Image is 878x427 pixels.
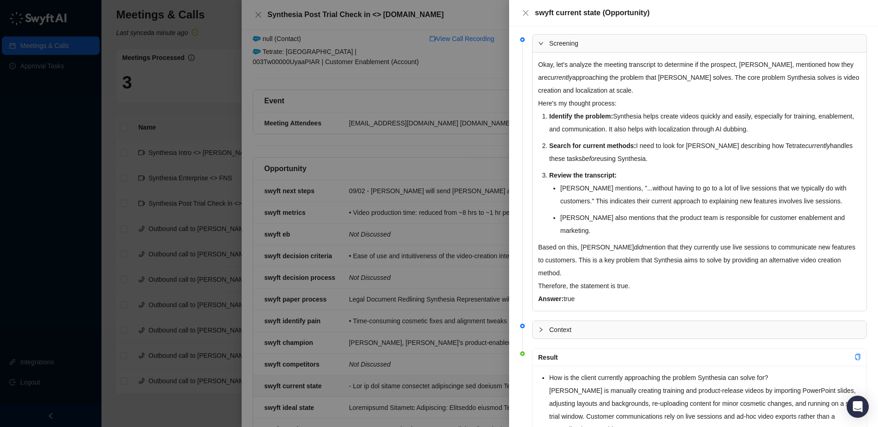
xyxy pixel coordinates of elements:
[533,35,866,52] div: Screening
[547,74,572,81] em: currently
[549,325,861,335] span: Context
[805,142,830,149] em: currently
[854,354,861,360] span: copy
[549,172,617,179] strong: Review the transcript:
[538,97,861,110] p: Here's my thought process:
[549,113,613,120] strong: Identify the problem:
[535,7,867,18] div: swyft current state (Opportunity)
[520,7,531,18] button: Close
[538,292,861,305] p: true
[582,155,600,162] em: before
[522,9,529,17] span: close
[538,58,861,97] p: Okay, let's analyze the meeting transcript to determine if the prospect, [PERSON_NAME], mentioned...
[560,211,861,237] li: [PERSON_NAME] also mentions that the product team is responsible for customer enablement and mark...
[538,279,861,292] p: Therefore, the statement is true.
[533,321,866,338] div: Context
[634,243,643,251] em: did
[847,396,869,418] div: Open Intercom Messenger
[560,182,861,208] li: [PERSON_NAME] mentions, "...without having to go to a lot of live sessions that we typically do w...
[549,142,636,149] strong: Search for current methods:
[538,352,854,362] div: Result
[538,41,544,46] span: expanded
[549,110,861,136] li: Synthesia helps create videos quickly and easily, especially for training, enablement, and commun...
[538,295,564,302] strong: Answer:
[538,241,861,279] p: Based on this, [PERSON_NAME] mention that they currently use live sessions to communicate new fea...
[538,327,544,332] span: collapsed
[549,139,861,165] li: I need to look for [PERSON_NAME] describing how Tetrate handles these tasks using Synthesia.
[549,38,861,48] span: Screening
